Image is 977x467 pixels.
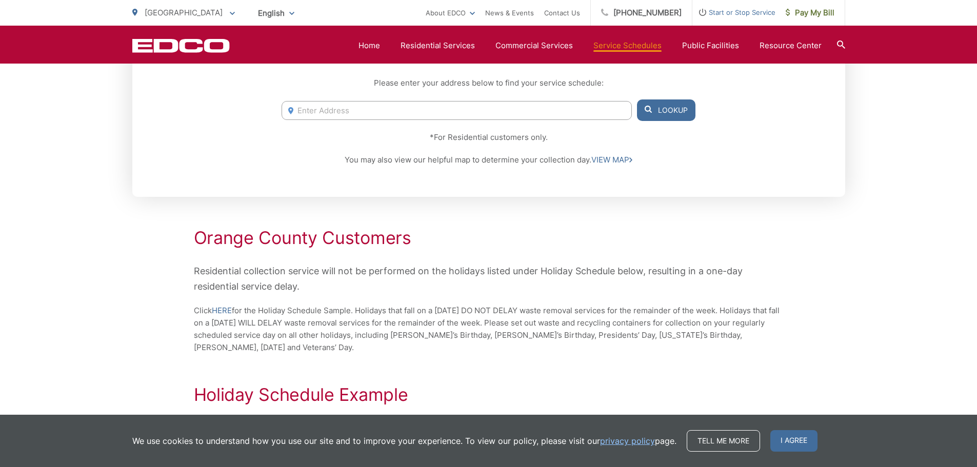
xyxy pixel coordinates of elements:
a: Contact Us [544,7,580,19]
a: About EDCO [426,7,475,19]
a: Commercial Services [495,39,573,52]
a: Resource Center [760,39,822,52]
a: privacy policy [600,435,655,447]
a: Home [358,39,380,52]
span: English [250,4,302,22]
input: Enter Address [282,101,631,120]
a: Tell me more [687,430,760,452]
a: Residential Services [401,39,475,52]
h2: Orange County Customers [194,228,784,248]
a: Public Facilities [682,39,739,52]
a: News & Events [485,7,534,19]
p: Click for the Holiday Schedule Sample. Holidays that fall on a [DATE] DO NOT DELAY waste removal ... [194,304,784,354]
a: EDCD logo. Return to the homepage. [132,38,230,53]
span: I agree [770,430,818,452]
span: [GEOGRAPHIC_DATA] [145,8,223,17]
a: HERE [212,304,232,317]
button: Lookup [637,99,695,121]
h2: Holiday Schedule Example [194,384,784,405]
p: *For Residential customers only. [282,131,695,144]
p: Please enter your address below to find your service schedule: [282,77,695,89]
span: Pay My Bill [786,7,834,19]
a: Service Schedules [593,39,662,52]
p: You may also view our helpful map to determine your collection day. [282,154,695,166]
p: We use cookies to understand how you use our site and to improve your experience. To view our pol... [132,435,676,447]
p: Residential collection service will not be performed on the holidays listed under Holiday Schedul... [194,263,784,294]
a: VIEW MAP [591,154,632,166]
